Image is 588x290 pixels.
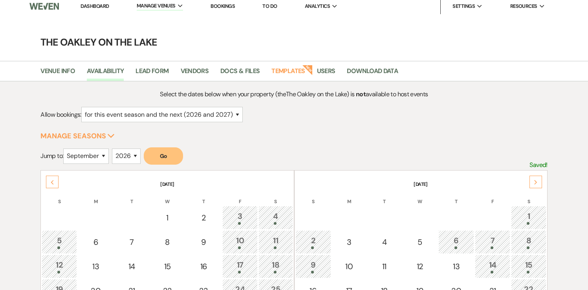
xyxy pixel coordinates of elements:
div: 8 [515,235,542,249]
div: 10 [336,261,362,272]
div: 13 [443,261,470,272]
th: W [402,189,438,205]
a: Vendors [181,66,209,81]
span: Allow bookings: [40,110,81,119]
div: 8 [154,236,181,248]
th: S [258,189,293,205]
a: Templates [271,66,305,81]
th: S [42,189,77,205]
div: 9 [300,259,327,273]
th: F [222,189,258,205]
a: Users [317,66,335,81]
th: F [475,189,510,205]
a: Download Data [347,66,398,81]
div: 12 [407,261,433,272]
div: 16 [190,261,218,272]
div: 10 [227,235,253,249]
th: T [438,189,474,205]
th: M [332,189,366,205]
button: Go [144,147,183,165]
div: 17 [227,259,253,273]
strong: not [356,90,366,98]
div: 6 [443,235,470,249]
th: T [114,189,149,205]
th: S [295,189,332,205]
div: 3 [336,236,362,248]
div: 2 [300,235,327,249]
a: Venue Info [40,66,75,81]
th: S [511,189,546,205]
div: 5 [46,235,73,249]
div: 4 [263,210,289,225]
a: Docs & Files [220,66,260,81]
a: Bookings [211,3,235,9]
span: Settings [452,2,475,10]
span: Jump to: [40,152,63,160]
div: 7 [479,235,506,249]
span: Manage Venues [137,2,176,10]
a: Dashboard [81,3,109,9]
div: 15 [154,261,181,272]
th: W [150,189,185,205]
h4: The Oakley on the Lake [11,35,577,49]
div: 11 [263,235,289,249]
p: Select the dates below when your property (the The Oakley on the Lake ) is available to host events [104,89,484,99]
div: 9 [190,236,218,248]
div: 1 [515,210,542,225]
div: 14 [119,261,145,272]
span: Analytics [305,2,330,10]
div: 13 [82,261,110,272]
div: 18 [263,259,289,273]
div: 6 [82,236,110,248]
th: [DATE] [295,171,546,188]
a: To Do [262,3,277,9]
div: 14 [479,259,506,273]
th: T [186,189,222,205]
p: Saved! [529,160,547,170]
th: [DATE] [42,171,293,188]
div: 15 [515,259,542,273]
a: Lead Form [136,66,169,81]
th: T [367,189,402,205]
div: 1 [154,212,181,224]
th: M [78,189,114,205]
button: Manage Seasons [40,132,115,139]
div: 7 [119,236,145,248]
div: 11 [372,261,397,272]
div: 5 [407,236,433,248]
div: 2 [190,212,218,224]
div: 12 [46,259,73,273]
span: Resources [510,2,537,10]
div: 3 [227,210,253,225]
a: Availability [87,66,124,81]
div: 4 [372,236,397,248]
strong: New [302,64,313,75]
